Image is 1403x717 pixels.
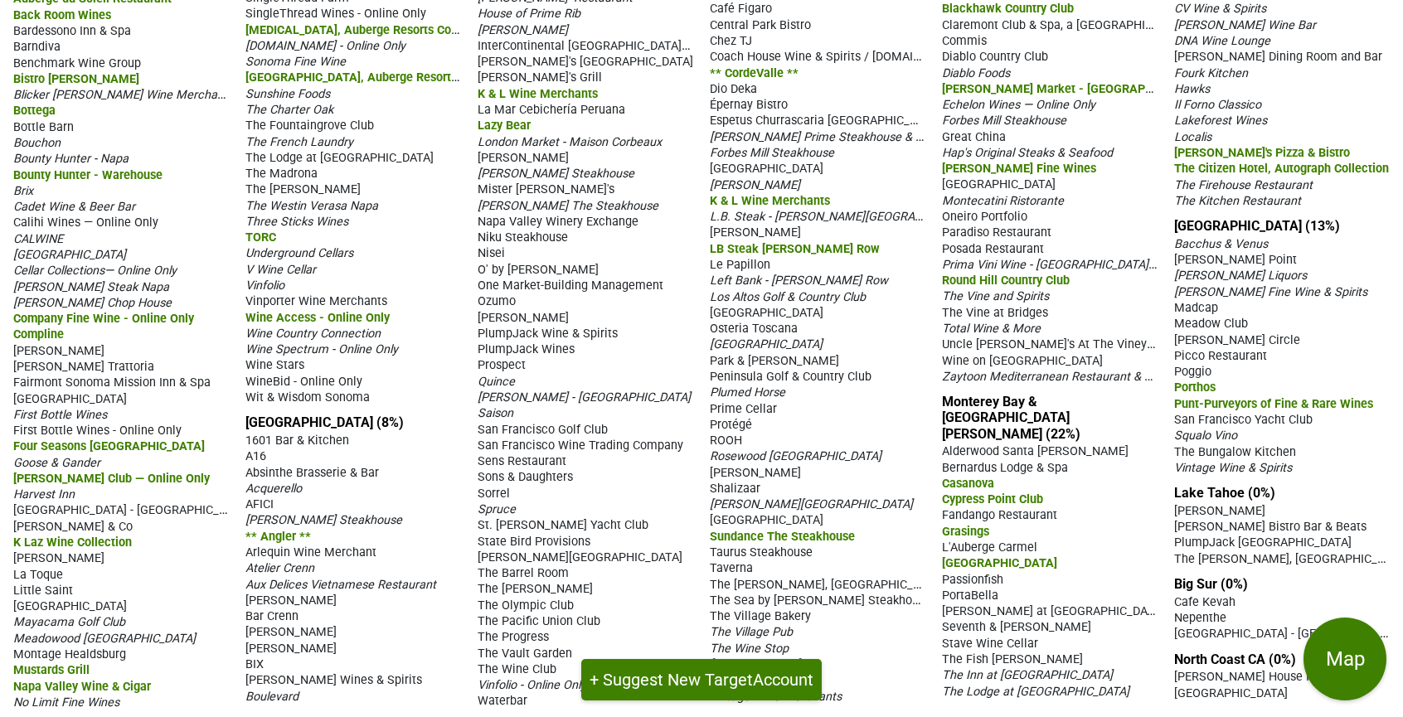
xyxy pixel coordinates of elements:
span: The Bungalow Kitchen [1174,445,1296,459]
span: Sonoma Fine Wine [245,55,346,69]
span: [GEOGRAPHIC_DATA] [710,306,823,320]
span: The Wine Stop [710,642,789,656]
span: Fairmont Sonoma Mission Inn & Spa [13,375,211,390]
span: La Mar Cebichería Peruana [478,103,625,117]
span: Lakeforest Wines [1174,114,1267,128]
span: Posada Restaurant [942,242,1044,256]
span: The Westin Verasa Napa [245,199,378,213]
span: Prime Cellar [710,402,777,416]
span: Atelier Crenn [245,561,314,575]
span: InterContinental [GEOGRAPHIC_DATA] - [GEOGRAPHIC_DATA] [478,37,805,53]
span: Montecatini Ristorante [942,194,1064,208]
span: [PERSON_NAME] Steak Napa [13,280,169,294]
span: TORC [245,230,276,245]
span: Commis [942,34,987,48]
span: [PERSON_NAME] Chop House [13,296,172,310]
span: [GEOGRAPHIC_DATA] [13,599,127,613]
span: [PERSON_NAME] [13,344,104,358]
span: The Vault Garden [478,647,572,661]
span: Forbes Mill Steakhouse [942,114,1066,128]
span: Mayacama Golf Club [13,615,125,629]
span: Round Hill Country Club [942,274,1070,288]
span: Uncle [PERSON_NAME]'s At The Vineyard [942,336,1164,351]
span: Poggio [1174,365,1211,379]
span: Forbes Mill Steakhouse [710,146,834,160]
span: Cafe Kevah [1174,595,1236,609]
span: Calihi Wines — Online Only [13,216,158,230]
span: The Barrel Room [478,566,569,580]
span: Wine on [GEOGRAPHIC_DATA] [942,354,1103,368]
span: Zaytoon Mediterranean Restaurant & Bar [942,368,1163,384]
span: Saison [478,406,513,420]
span: No Limit Fine Wines [13,695,119,710]
span: [PERSON_NAME]'s [GEOGRAPHIC_DATA] [478,55,693,69]
span: Bardessono Inn & Spa [13,24,131,38]
span: Sunshine Foods [245,87,330,101]
span: [PERSON_NAME] Bistro Bar & Beats [1174,520,1367,534]
span: Passionfish [942,573,1003,587]
span: Barndiva [13,40,61,54]
span: The French Laundry [245,135,353,149]
a: Lake Tahoe (0%) [1174,485,1275,501]
span: Punt-Purveyors of Fine & Rare Wines [1174,397,1373,411]
span: [GEOGRAPHIC_DATA] [942,177,1056,191]
span: 1601 Bar & Kitchen [245,434,349,448]
a: [GEOGRAPHIC_DATA] (13%) [1174,218,1340,234]
span: Wine Access - Online Only [245,311,390,325]
span: K & L Wine Merchants [478,87,598,101]
span: San Francisco Wine Trading Company [478,438,683,453]
span: Harvest Inn [13,487,75,501]
span: [GEOGRAPHIC_DATA] [710,513,823,527]
span: Il Forno Classico [1174,98,1261,112]
span: [PERSON_NAME] Steakhouse [245,513,402,527]
span: Grasings [942,525,989,539]
span: Vintage Wine & Spirits [1174,461,1292,475]
span: Casanova [942,477,994,491]
span: House of Prime Rib [478,7,580,21]
span: Absinthe Brasserie & Bar [245,466,379,480]
span: AFICI [245,497,274,511]
button: Map [1303,618,1386,700]
span: A16 [245,449,266,463]
span: PlumpJack Wine & Spirits [478,327,618,341]
span: Bar Crenn [245,609,299,623]
span: The Wine Club [478,662,556,676]
span: Blackhawk Country Club [942,2,1074,16]
span: Spruce [478,502,516,516]
span: Wine Spectrum - Online Only [245,342,398,356]
span: The Village Pub [710,625,793,639]
span: [PERSON_NAME] & Co [13,520,133,534]
span: Waterbar [478,694,527,708]
span: [PERSON_NAME] [245,593,337,608]
span: Meadowood [GEOGRAPHIC_DATA] [13,632,196,646]
span: [PERSON_NAME] [478,23,568,37]
span: Account [753,670,813,690]
span: The Vine at Bridges [942,306,1048,320]
span: [PERSON_NAME] [1174,504,1265,518]
span: Coach House Wine & Spirits / [DOMAIN_NAME] [710,48,964,64]
span: PlumpJack Wines [478,342,575,356]
span: Osteria Toscana [710,322,798,336]
span: Blicker [PERSON_NAME] Wine Merchants [13,86,234,102]
span: The Village Bakery [710,609,811,623]
span: Hap's Original Steaks & Seafood [942,146,1113,160]
span: [PERSON_NAME] Point [1174,253,1297,267]
span: Left Bank - [PERSON_NAME] Row [710,274,888,288]
span: The Lodge at [GEOGRAPHIC_DATA] [245,151,434,165]
span: The Sea by [PERSON_NAME] Steakhouse [710,592,931,608]
span: Stave Wine Cellar [942,637,1038,651]
span: PortaBella [942,589,998,603]
span: Claremont Club & Spa, a [GEOGRAPHIC_DATA] [942,17,1190,32]
span: [PERSON_NAME] [478,151,569,165]
span: Boulevard [245,690,299,704]
span: V Wine Cellar [245,263,316,277]
span: PlumpJack [GEOGRAPHIC_DATA] [1174,535,1352,550]
span: Wine Country Connection [245,327,381,341]
span: [PERSON_NAME] Prime Steakhouse & Wine Bar [710,128,964,144]
span: DNA Wine Lounge [1174,34,1270,48]
span: Acquerello [245,482,302,496]
span: Napa Valley Wine & Cigar [13,680,151,694]
span: Le Papillon [710,258,770,272]
span: [PERSON_NAME] [245,625,337,639]
span: Napa Valley Winery Exchange [478,215,638,229]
